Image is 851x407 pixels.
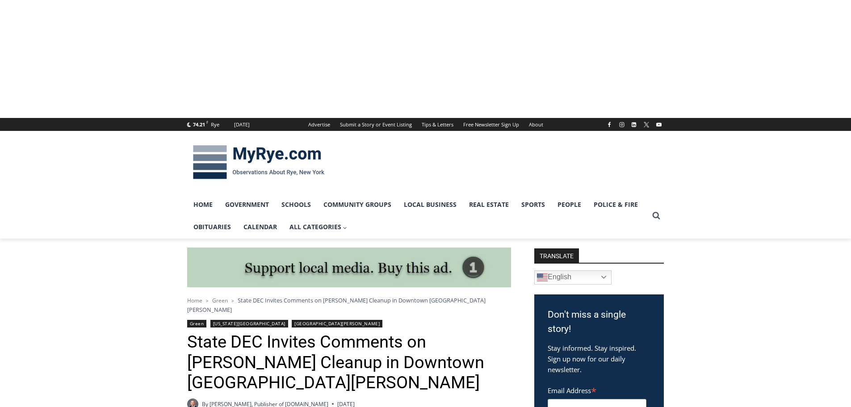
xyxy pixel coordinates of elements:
a: Obituaries [187,216,237,238]
a: Green [212,297,228,304]
a: Green [187,320,207,327]
div: Rye [211,121,219,129]
p: Stay informed. Stay inspired. Sign up now for our daily newsletter. [548,343,650,375]
div: [DATE] [234,121,250,129]
nav: Breadcrumbs [187,296,511,314]
span: > [231,298,234,304]
span: > [206,298,209,304]
a: YouTube [654,119,664,130]
nav: Secondary Navigation [303,118,548,131]
a: Schools [275,193,317,216]
a: Government [219,193,275,216]
a: Facebook [604,119,615,130]
a: Real Estate [463,193,515,216]
a: Calendar [237,216,283,238]
h1: State DEC Invites Comments on [PERSON_NAME] Cleanup in Downtown [GEOGRAPHIC_DATA][PERSON_NAME] [187,332,511,393]
a: Submit a Story or Event Listing [335,118,417,131]
a: Home [187,193,219,216]
a: Police & Fire [587,193,644,216]
strong: TRANSLATE [534,248,579,263]
a: Sports [515,193,551,216]
a: Local Business [398,193,463,216]
img: support local media, buy this ad [187,248,511,288]
nav: Primary Navigation [187,193,648,239]
a: Home [187,297,202,304]
a: [US_STATE][GEOGRAPHIC_DATA] [210,320,288,327]
span: All Categories [289,222,348,232]
button: View Search Form [648,208,664,224]
a: Tips & Letters [417,118,458,131]
h3: Don't miss a single story! [548,308,650,336]
a: Instagram [616,119,627,130]
a: English [534,270,612,285]
span: 74.21 [193,121,205,128]
a: All Categories [283,216,354,238]
img: MyRye.com [187,139,330,185]
a: [GEOGRAPHIC_DATA][PERSON_NAME] [292,320,382,327]
a: Advertise [303,118,335,131]
span: State DEC Invites Comments on [PERSON_NAME] Cleanup in Downtown [GEOGRAPHIC_DATA][PERSON_NAME] [187,296,486,313]
a: Linkedin [629,119,639,130]
a: Community Groups [317,193,398,216]
a: Free Newsletter Sign Up [458,118,524,131]
label: Email Address [548,382,646,398]
span: F [206,120,208,125]
a: People [551,193,587,216]
a: X [641,119,652,130]
a: About [524,118,548,131]
img: en [537,272,548,283]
